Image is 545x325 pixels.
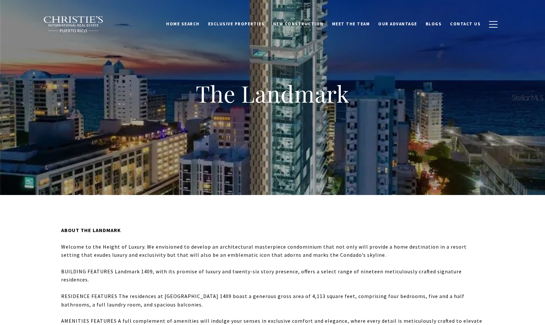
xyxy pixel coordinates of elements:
span: New Construction [273,21,324,27]
p: Welcome to the Height of Luxury. We envisioned to develop an architectural masterpiece condominiu... [61,243,484,259]
strong: ABOUT THE LANDMARK [61,227,121,233]
p: BUILDING FEATURES Landmark 1409, with its promise of luxury and twenty-six story presence, offers... [61,267,484,284]
img: Christie's International Real Estate black text logo [43,16,104,33]
a: Blogs [421,18,446,30]
span: Exclusive Properties [208,21,265,27]
span: Our Advantage [378,21,417,27]
p: RESIDENCE FEATURES The residences at [GEOGRAPHIC_DATA] 1409 boast a generous gross area of 4,113 ... [61,292,484,309]
a: Our Advantage [374,18,421,30]
a: Home Search [162,18,204,30]
span: Blogs [426,21,442,27]
a: Meet the Team [328,18,374,30]
h1: The Landmark [142,79,403,108]
a: Exclusive Properties [204,18,269,30]
a: New Construction [269,18,328,30]
span: Contact Us [450,21,481,27]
